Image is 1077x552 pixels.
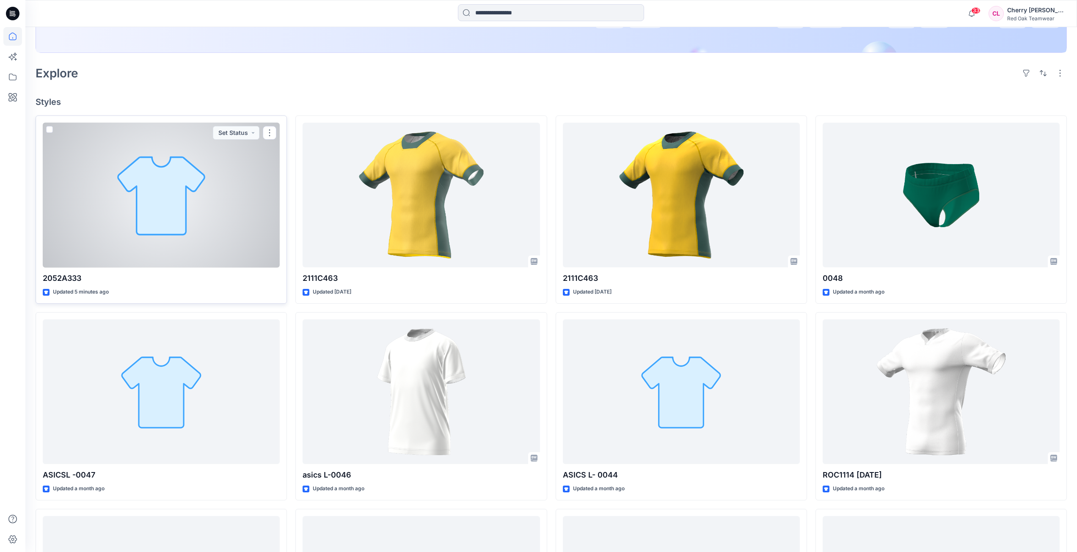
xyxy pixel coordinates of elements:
[313,288,351,297] p: Updated [DATE]
[1007,15,1066,22] div: Red Oak Teamwear
[43,123,280,268] a: 2052A333
[833,288,884,297] p: Updated a month ago
[43,469,280,481] p: ASICSL -0047
[563,319,800,464] a: ASICS L- 0044
[971,7,981,14] span: 33
[303,272,540,284] p: 2111C463
[573,484,625,493] p: Updated a month ago
[43,272,280,284] p: 2052A333
[823,319,1060,464] a: ROC1114 22-7-2025
[563,272,800,284] p: 2111C463
[36,97,1067,107] h4: Styles
[989,6,1004,21] div: CL
[36,66,78,80] h2: Explore
[53,288,109,297] p: Updated 5 minutes ago
[303,319,540,464] a: asics L-0046
[573,288,611,297] p: Updated [DATE]
[303,469,540,481] p: asics L-0046
[43,319,280,464] a: ASICSL -0047
[563,123,800,268] a: 2111C463
[313,484,364,493] p: Updated a month ago
[833,484,884,493] p: Updated a month ago
[53,484,105,493] p: Updated a month ago
[823,123,1060,268] a: 0048
[1007,5,1066,15] div: Cherry [PERSON_NAME]
[563,469,800,481] p: ASICS L- 0044
[823,469,1060,481] p: ROC1114 [DATE]
[303,123,540,268] a: 2111C463
[823,272,1060,284] p: 0048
